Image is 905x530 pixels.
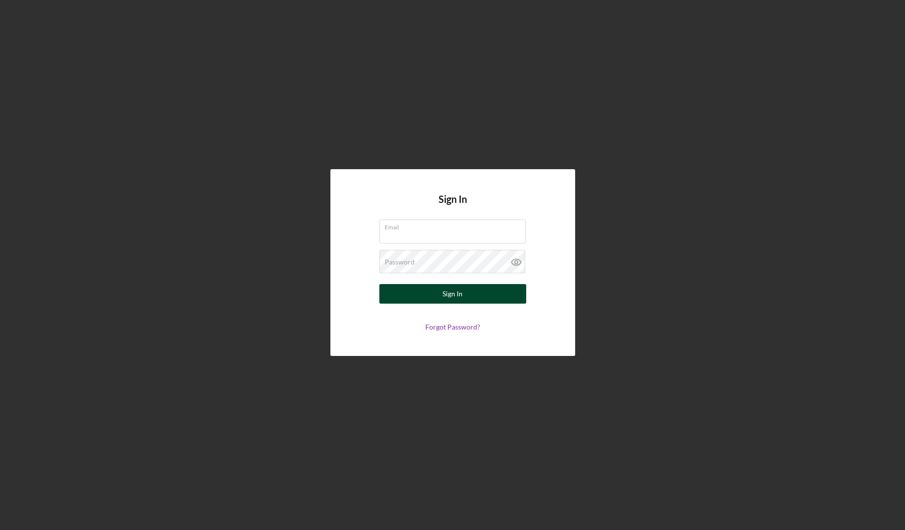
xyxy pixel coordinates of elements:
[442,284,463,304] div: Sign In
[385,220,526,231] label: Email
[385,258,415,266] label: Password
[379,284,526,304] button: Sign In
[439,194,467,220] h4: Sign In
[425,323,480,331] a: Forgot Password?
